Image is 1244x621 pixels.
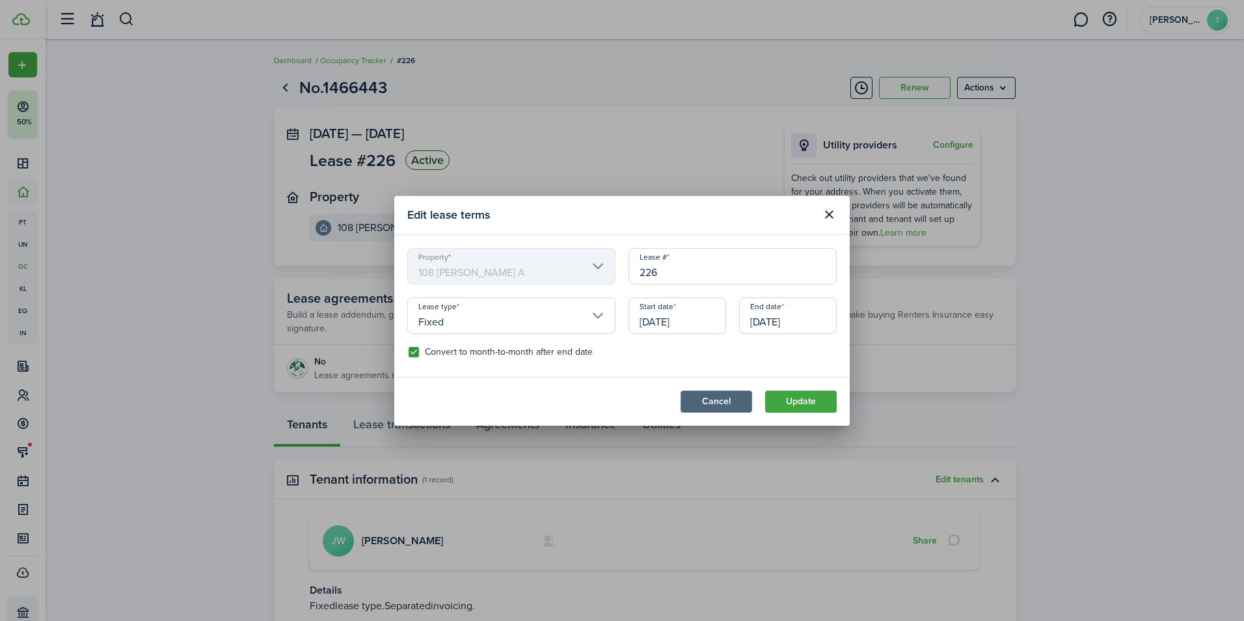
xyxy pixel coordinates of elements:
input: mm/dd/yyyy [629,297,726,334]
button: Cancel [681,391,752,413]
label: Convert to month-to-month after end date [409,347,593,357]
input: mm/dd/yyyy [739,297,837,334]
modal-title: Edit lease terms [407,202,815,228]
button: Close modal [818,204,840,226]
button: Update [765,391,837,413]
